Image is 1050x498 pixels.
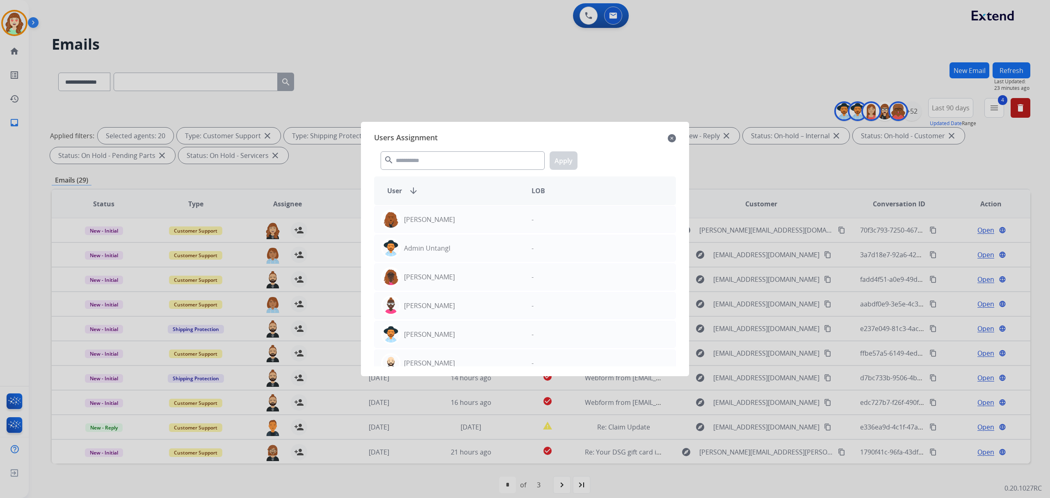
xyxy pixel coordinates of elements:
[532,329,534,339] p: -
[550,151,577,170] button: Apply
[532,215,534,224] p: -
[381,186,525,196] div: User
[668,133,676,143] mat-icon: close
[409,186,418,196] mat-icon: arrow_downward
[532,186,545,196] span: LOB
[532,301,534,311] p: -
[384,155,394,165] mat-icon: search
[404,301,455,311] p: [PERSON_NAME]
[374,132,438,145] span: Users Assignment
[532,358,534,368] p: -
[404,358,455,368] p: [PERSON_NAME]
[532,243,534,253] p: -
[532,272,534,282] p: -
[404,215,455,224] p: [PERSON_NAME]
[404,272,455,282] p: [PERSON_NAME]
[404,329,455,339] p: [PERSON_NAME]
[404,243,450,253] p: Admin Untangl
